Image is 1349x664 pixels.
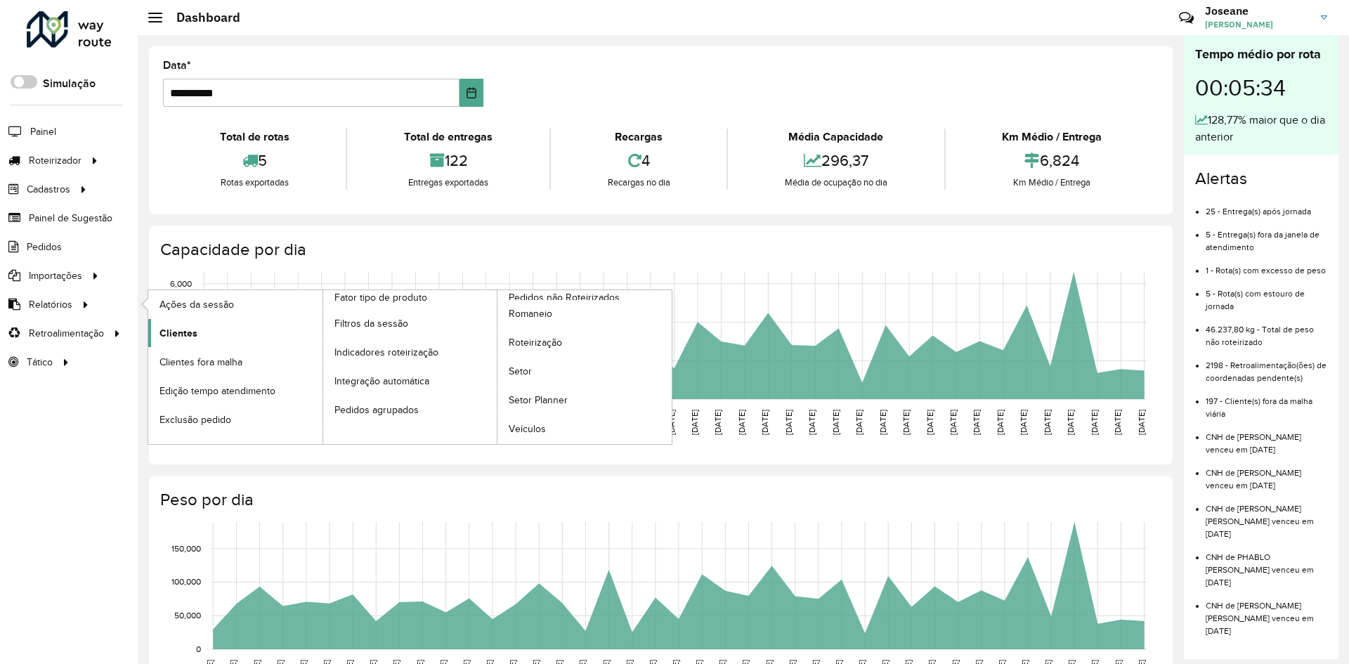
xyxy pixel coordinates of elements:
[554,176,723,190] div: Recargas no dia
[1206,218,1327,254] li: 5 - Entrega(s) fora da janela de atendimento
[334,374,429,389] span: Integração automática
[351,176,545,190] div: Entregas exportadas
[509,290,620,305] span: Pedidos não Roteirizados
[196,644,201,653] text: 0
[167,176,342,190] div: Rotas exportadas
[731,129,940,145] div: Média Capacidade
[1195,64,1327,112] div: 00:05:34
[27,355,53,370] span: Tático
[1206,195,1327,218] li: 25 - Entrega(s) após jornada
[148,290,497,444] a: Fator tipo de produto
[29,211,112,226] span: Painel de Sugestão
[171,544,201,553] text: 150,000
[554,129,723,145] div: Recargas
[972,410,981,435] text: [DATE]
[497,358,672,386] a: Setor
[1195,112,1327,145] div: 128,77% maior que o dia anterior
[949,410,958,435] text: [DATE]
[807,410,816,435] text: [DATE]
[1043,410,1052,435] text: [DATE]
[334,290,427,305] span: Fator tipo de produto
[148,348,322,376] a: Clientes fora malha
[1113,410,1122,435] text: [DATE]
[29,268,82,283] span: Importações
[1195,169,1327,189] h4: Alertas
[996,410,1005,435] text: [DATE]
[509,364,532,379] span: Setor
[1206,349,1327,384] li: 2198 - Retroalimentação(ões) de coordenadas pendente(s)
[323,290,672,444] a: Pedidos não Roteirizados
[460,79,484,107] button: Choose Date
[497,386,672,415] a: Setor Planner
[30,124,56,139] span: Painel
[334,403,419,417] span: Pedidos agrupados
[159,326,197,341] span: Clientes
[351,145,545,176] div: 122
[509,422,546,436] span: Veículos
[167,145,342,176] div: 5
[831,410,840,435] text: [DATE]
[334,316,408,331] span: Filtros da sessão
[1019,410,1028,435] text: [DATE]
[159,412,231,427] span: Exclusão pedido
[351,129,545,145] div: Total de entregas
[713,410,722,435] text: [DATE]
[1090,410,1099,435] text: [DATE]
[1206,589,1327,637] li: CNH de [PERSON_NAME] [PERSON_NAME] venceu em [DATE]
[170,279,192,288] text: 6,000
[162,10,240,25] h2: Dashboard
[160,240,1159,260] h4: Capacidade por dia
[760,410,769,435] text: [DATE]
[497,415,672,443] a: Veículos
[148,290,322,318] a: Ações da sessão
[174,611,201,620] text: 50,000
[160,490,1159,510] h4: Peso por dia
[854,410,864,435] text: [DATE]
[148,377,322,405] a: Edição tempo atendimento
[159,355,242,370] span: Clientes fora malha
[949,145,1155,176] div: 6,824
[509,335,562,350] span: Roteirização
[1205,4,1310,18] h3: Joseane
[27,240,62,254] span: Pedidos
[949,176,1155,190] div: Km Médio / Entrega
[1205,18,1310,31] span: [PERSON_NAME]
[731,145,940,176] div: 296,37
[323,396,497,424] a: Pedidos agrupados
[949,129,1155,145] div: Km Médio / Entrega
[29,326,104,341] span: Retroalimentação
[163,57,191,74] label: Data
[1206,492,1327,540] li: CNH de [PERSON_NAME] [PERSON_NAME] venceu em [DATE]
[27,182,70,197] span: Cadastros
[737,410,746,435] text: [DATE]
[167,129,342,145] div: Total de rotas
[509,306,552,321] span: Romaneio
[1206,384,1327,420] li: 197 - Cliente(s) fora da malha viária
[148,405,322,434] a: Exclusão pedido
[29,153,82,168] span: Roteirizador
[901,410,911,435] text: [DATE]
[1206,456,1327,492] li: CNH de [PERSON_NAME] venceu em [DATE]
[690,410,699,435] text: [DATE]
[159,297,234,312] span: Ações da sessão
[1171,3,1201,33] a: Contato Rápido
[323,367,497,396] a: Integração automática
[554,145,723,176] div: 4
[1206,540,1327,589] li: CNH de PHABLO [PERSON_NAME] venceu em [DATE]
[878,410,887,435] text: [DATE]
[509,393,568,408] span: Setor Planner
[1206,254,1327,277] li: 1 - Rota(s) com excesso de peso
[29,297,72,312] span: Relatórios
[1206,313,1327,349] li: 46.237,80 kg - Total de peso não roteirizado
[497,329,672,357] a: Roteirização
[1137,410,1146,435] text: [DATE]
[148,319,322,347] a: Clientes
[159,384,275,398] span: Edição tempo atendimento
[1206,420,1327,456] li: CNH de [PERSON_NAME] venceu em [DATE]
[731,176,940,190] div: Média de ocupação no dia
[1195,45,1327,64] div: Tempo médio por rota
[1066,410,1075,435] text: [DATE]
[497,300,672,328] a: Romaneio
[323,339,497,367] a: Indicadores roteirização
[171,578,201,587] text: 100,000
